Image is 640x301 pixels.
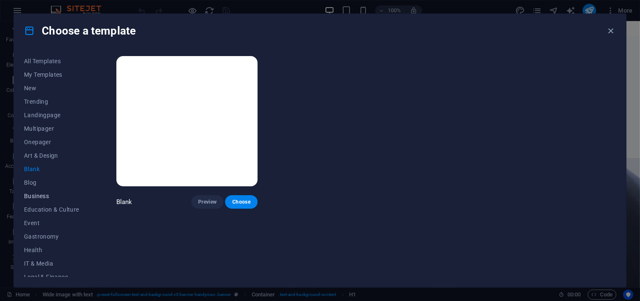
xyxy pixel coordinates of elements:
button: Blank [24,162,79,176]
button: Education & Culture [24,203,79,216]
button: Landingpage [24,108,79,122]
button: Multipager [24,122,79,135]
img: Blank [116,56,258,186]
span: Blog [24,179,79,186]
span: Onepager [24,139,79,145]
button: IT & Media [24,257,79,270]
span: Art & Design [24,152,79,159]
button: Health [24,243,79,257]
button: Event [24,216,79,230]
span: Blank [24,166,79,172]
span: Gastronomy [24,233,79,240]
span: Preview [198,199,217,205]
button: All Templates [24,54,79,68]
button: Art & Design [24,149,79,162]
span: Business [24,193,79,199]
button: Trending [24,95,79,108]
button: Business [24,189,79,203]
p: Blank [116,198,132,206]
span: New [24,85,79,91]
button: Gastronomy [24,230,79,243]
button: Choose [225,195,257,209]
button: Preview [191,195,223,209]
span: All Templates [24,58,79,64]
span: Landingpage [24,112,79,118]
span: Choose [232,199,250,205]
span: Education & Culture [24,206,79,213]
span: Trending [24,98,79,105]
span: Multipager [24,125,79,132]
span: Legal & Finance [24,274,79,280]
button: Onepager [24,135,79,149]
span: IT & Media [24,260,79,267]
button: My Templates [24,68,79,81]
button: Legal & Finance [24,270,79,284]
span: Health [24,247,79,253]
button: New [24,81,79,95]
span: My Templates [24,71,79,78]
h4: Choose a template [24,24,136,38]
button: Blog [24,176,79,189]
span: Event [24,220,79,226]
